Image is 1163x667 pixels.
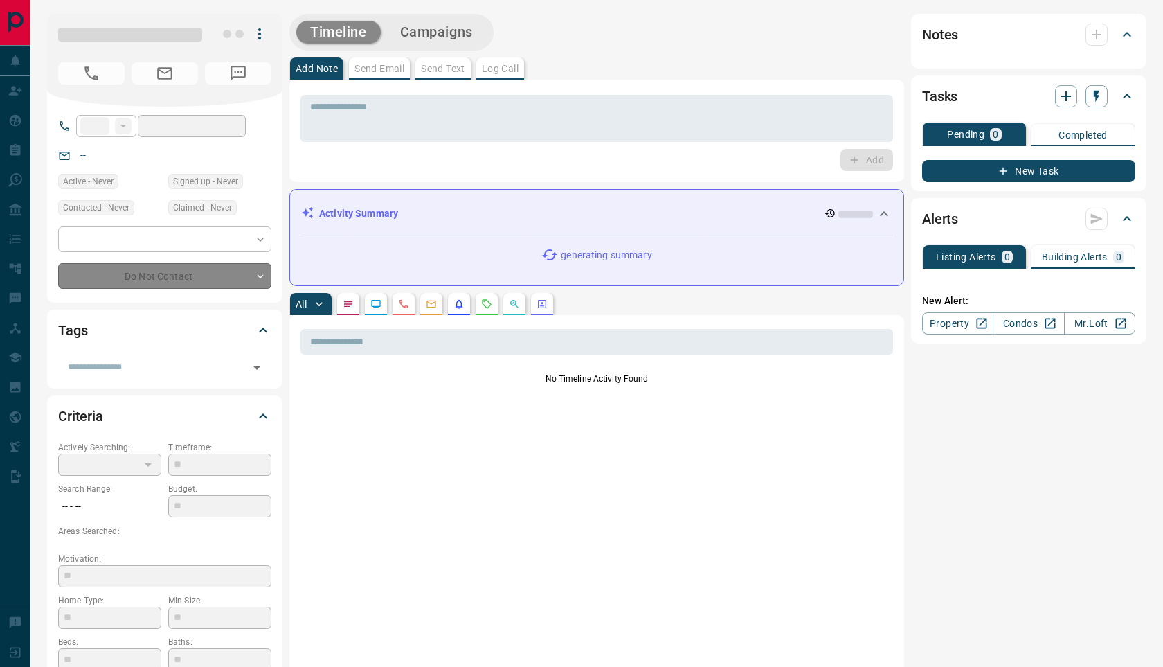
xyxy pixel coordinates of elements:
[922,80,1135,113] div: Tasks
[58,263,271,289] div: Do Not Contact
[58,636,161,648] p: Beds:
[247,358,267,377] button: Open
[343,299,354,310] svg: Notes
[80,150,86,161] a: --
[1058,130,1108,140] p: Completed
[386,21,487,44] button: Campaigns
[296,21,381,44] button: Timeline
[936,252,996,262] p: Listing Alerts
[58,405,103,427] h2: Criteria
[58,441,161,454] p: Actively Searching:
[63,175,114,188] span: Active - Never
[58,495,161,518] p: -- - --
[1064,312,1135,335] a: Mr.Loft
[301,201,892,226] div: Activity Summary
[319,206,398,221] p: Activity Summary
[58,400,271,433] div: Criteria
[509,299,520,310] svg: Opportunities
[58,525,271,537] p: Areas Searched:
[1004,252,1010,262] p: 0
[481,299,492,310] svg: Requests
[168,594,271,607] p: Min Size:
[922,202,1135,235] div: Alerts
[58,594,161,607] p: Home Type:
[63,201,129,215] span: Contacted - Never
[300,373,893,385] p: No Timeline Activity Found
[168,636,271,648] p: Baths:
[922,160,1135,182] button: New Task
[922,24,958,46] h2: Notes
[58,314,271,347] div: Tags
[370,299,381,310] svg: Lead Browsing Activity
[922,18,1135,51] div: Notes
[168,441,271,454] p: Timeframe:
[168,483,271,495] p: Budget:
[58,553,271,565] p: Motivation:
[947,130,984,139] p: Pending
[561,248,651,263] p: generating summary
[426,299,437,310] svg: Emails
[922,294,1135,308] p: New Alert:
[922,208,958,230] h2: Alerts
[58,62,125,85] span: No Number
[993,312,1064,335] a: Condos
[173,201,232,215] span: Claimed - Never
[296,299,307,309] p: All
[993,130,998,139] p: 0
[132,62,198,85] span: No Email
[173,175,238,188] span: Signed up - Never
[58,319,87,341] h2: Tags
[58,483,161,495] p: Search Range:
[205,62,271,85] span: No Number
[537,299,548,310] svg: Agent Actions
[453,299,465,310] svg: Listing Alerts
[296,64,338,73] p: Add Note
[1116,252,1121,262] p: 0
[398,299,409,310] svg: Calls
[922,312,993,335] a: Property
[1042,252,1108,262] p: Building Alerts
[922,85,957,107] h2: Tasks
